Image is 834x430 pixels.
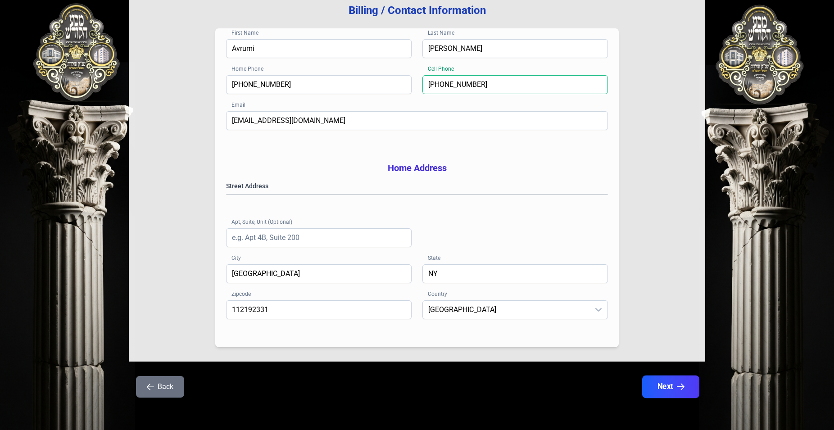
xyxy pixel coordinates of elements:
h3: Home Address [226,162,608,174]
h3: Billing / Contact Information [143,3,691,18]
input: e.g. Apt 4B, Suite 200 [226,228,412,247]
div: dropdown trigger [589,301,607,319]
label: Street Address [226,181,608,190]
span: United States [423,301,589,319]
button: Next [642,376,699,398]
button: Back [136,376,184,398]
